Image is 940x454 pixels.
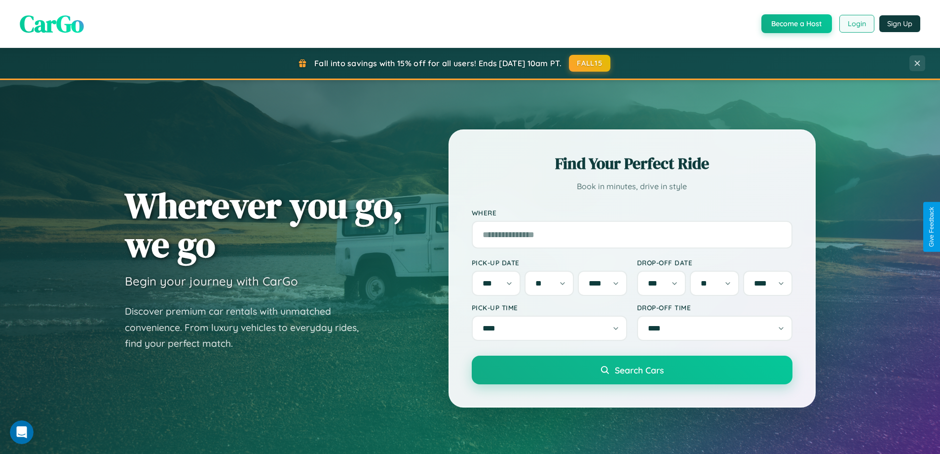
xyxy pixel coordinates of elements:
h2: Find Your Perfect Ride [472,153,792,174]
button: Search Cars [472,356,792,384]
button: FALL15 [569,55,610,72]
div: Give Feedback [928,207,935,247]
p: Discover premium car rentals with unmatched convenience. From luxury vehicles to everyday rides, ... [125,303,372,352]
span: Search Cars [615,365,664,375]
label: Drop-off Time [637,303,792,312]
span: Fall into savings with 15% off for all users! Ends [DATE] 10am PT. [314,58,562,68]
h3: Begin your journey with CarGo [125,274,298,289]
label: Where [472,208,792,217]
button: Become a Host [761,14,832,33]
button: Login [839,15,874,33]
label: Pick-up Date [472,258,627,267]
iframe: Intercom live chat [10,420,34,444]
button: Sign Up [879,15,920,32]
label: Drop-off Date [637,258,792,267]
p: Book in minutes, drive in style [472,179,792,194]
label: Pick-up Time [472,303,627,312]
h1: Wherever you go, we go [125,186,403,264]
span: CarGo [20,7,84,40]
